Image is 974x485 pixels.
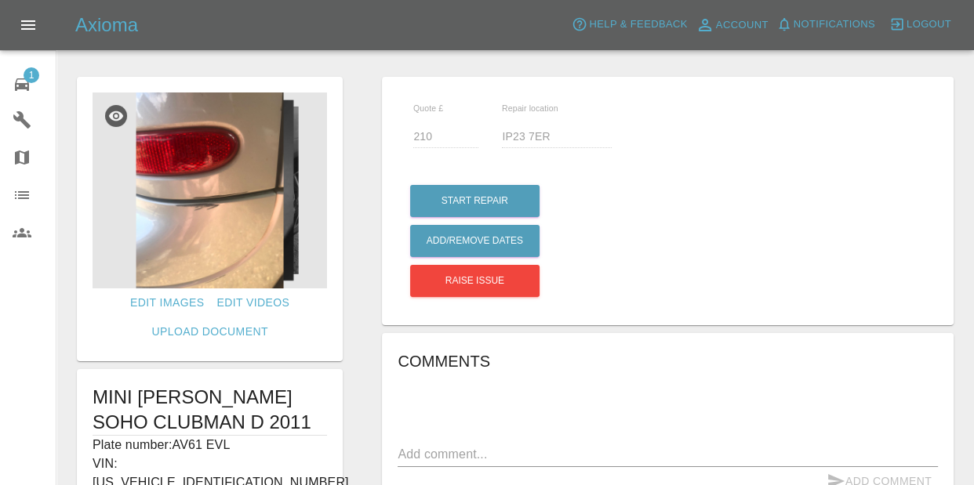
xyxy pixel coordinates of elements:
button: Add/Remove Dates [410,225,540,257]
button: Open drawer [9,6,47,44]
button: Raise issue [410,265,540,297]
h5: Axioma [75,13,138,38]
span: Help & Feedback [589,16,687,34]
a: Account [692,13,772,38]
button: Notifications [772,13,879,37]
span: Logout [907,16,951,34]
button: Start Repair [410,185,540,217]
span: Account [716,16,769,34]
h6: Comments [398,349,938,374]
a: Edit Images [124,288,210,317]
p: Plate number: AV61 EVL [93,436,327,454]
button: Logout [885,13,955,37]
button: Help & Feedback [568,13,691,37]
img: 19e3df0a-d25d-4dcb-953f-2975e1eb6adb [93,92,327,288]
a: Upload Document [145,317,274,346]
span: Notifications [794,16,875,34]
a: Edit Videos [210,288,296,317]
span: Quote £ [413,103,443,113]
h1: MINI [PERSON_NAME] SOHO CLUBMAN D 2011 [93,385,327,435]
span: 1 [24,67,39,83]
span: Repair location [502,103,558,113]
